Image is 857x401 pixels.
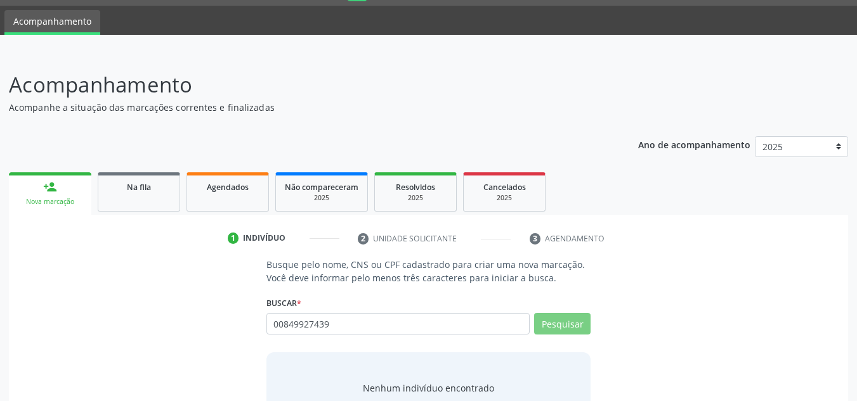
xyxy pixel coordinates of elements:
span: Agendados [207,182,249,193]
div: Nova marcação [18,197,82,207]
label: Buscar [266,293,301,313]
div: 1 [228,232,239,244]
p: Acompanhe a situação das marcações correntes e finalizadas [9,101,596,114]
div: Indivíduo [243,232,285,244]
span: Cancelados [483,182,526,193]
div: 2025 [384,193,447,203]
span: Resolvidos [396,182,435,193]
div: person_add [43,180,57,194]
p: Acompanhamento [9,69,596,101]
div: Nenhum indivíduo encontrado [363,381,494,395]
span: Não compareceram [285,182,358,193]
input: Busque por nome, CNS ou CPF [266,313,530,334]
span: Na fila [127,182,151,193]
div: 2025 [285,193,358,203]
div: 2025 [473,193,536,203]
button: Pesquisar [534,313,591,334]
a: Acompanhamento [4,10,100,35]
p: Ano de acompanhamento [638,136,750,152]
p: Busque pelo nome, CNS ou CPF cadastrado para criar uma nova marcação. Você deve informar pelo men... [266,258,591,284]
